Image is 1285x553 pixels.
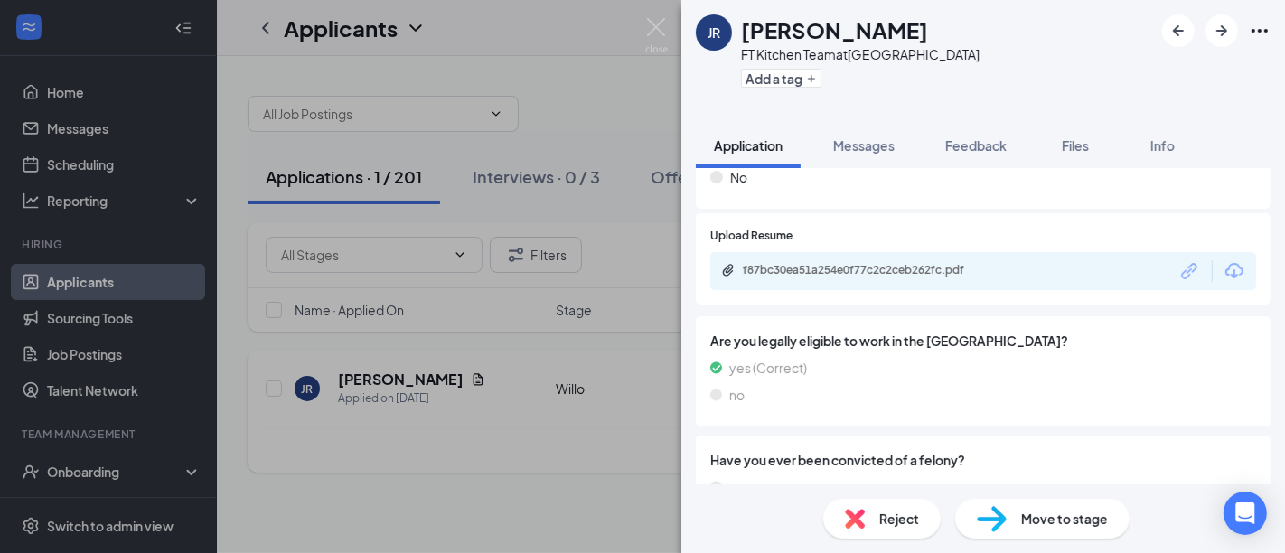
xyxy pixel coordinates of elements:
div: FT Kitchen Team at [GEOGRAPHIC_DATA] [741,45,980,63]
div: Open Intercom Messenger [1224,492,1267,535]
span: Application [714,137,783,154]
span: Are you legally eligible to work in the [GEOGRAPHIC_DATA]? [710,331,1256,351]
a: Paperclipf87bc30ea51a254e0f77c2c2ceb262fc.pdf [721,263,1014,280]
span: yes [729,477,751,497]
svg: ArrowLeftNew [1168,20,1189,42]
span: Have you ever been convicted of a felony? [710,450,1256,470]
span: Move to stage [1021,509,1108,529]
span: Files [1062,137,1089,154]
span: no [729,385,745,405]
div: f87bc30ea51a254e0f77c2c2ceb262fc.pdf [743,263,996,277]
span: yes (Correct) [729,358,807,378]
span: Feedback [945,137,1007,154]
svg: Plus [806,73,817,84]
button: PlusAdd a tag [741,69,821,88]
span: Upload Resume [710,228,793,245]
span: Info [1150,137,1175,154]
h1: [PERSON_NAME] [741,14,928,45]
button: ArrowRight [1205,14,1238,47]
div: JR [708,23,720,42]
span: No [730,167,747,187]
svg: ArrowRight [1211,20,1233,42]
span: Reject [879,509,919,529]
svg: Ellipses [1249,20,1271,42]
button: ArrowLeftNew [1162,14,1195,47]
svg: Paperclip [721,263,736,277]
svg: Download [1224,260,1245,282]
span: Messages [833,137,895,154]
svg: Link [1178,259,1202,283]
